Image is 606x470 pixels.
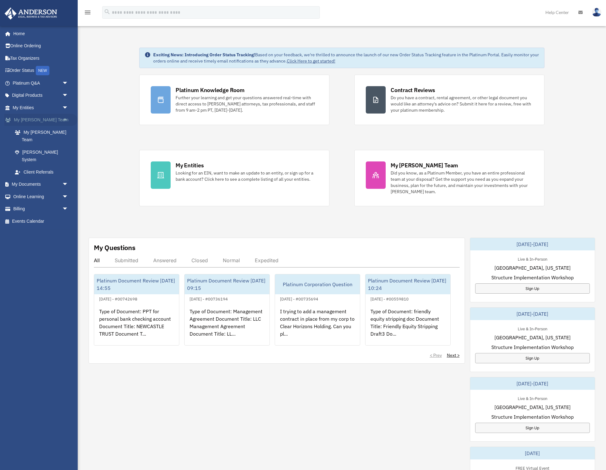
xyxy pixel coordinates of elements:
[513,325,552,332] div: Live & In-Person
[153,257,177,263] div: Answered
[185,295,233,302] div: [DATE] - #00736194
[184,274,270,346] a: Platinum Document Review [DATE] 09:15[DATE] - #00736194Type of Document: Management Agreement Doc...
[365,303,450,351] div: Type of Document: friendly equity stripping doc Document Title: Friendly Equity Stripping Draft3 ...
[104,8,111,15] i: search
[391,86,435,94] div: Contract Reviews
[494,264,571,272] span: [GEOGRAPHIC_DATA], [US_STATE]
[153,52,539,64] div: Based on your feedback, we're thrilled to announce the launch of our new Order Status Tracking fe...
[391,95,533,113] div: Do you have a contract, rental agreement, or other legal document you would like an attorney's ad...
[4,89,78,102] a: Digital Productsarrow_drop_down
[4,40,78,52] a: Online Ordering
[153,52,255,58] strong: Exciting News: Introducing Order Status Tracking!
[592,8,601,17] img: User Pic
[513,255,552,262] div: Live & In-Person
[62,190,75,203] span: arrow_drop_down
[176,86,245,94] div: Platinum Knowledge Room
[94,243,135,252] div: My Questions
[513,395,552,401] div: Live & In-Person
[475,423,590,433] a: Sign Up
[275,303,360,351] div: I trying to add a management contract in place from my corp to Clear Horizons Holding. Can you pl...
[115,257,138,263] div: Submitted
[62,101,75,114] span: arrow_drop_down
[275,274,360,294] div: Platinum Corporation Question
[4,178,78,191] a: My Documentsarrow_drop_down
[84,11,91,16] a: menu
[365,295,414,302] div: [DATE] - #00559810
[470,308,595,320] div: [DATE]-[DATE]
[287,58,335,64] a: Click Here to get started!
[191,257,208,263] div: Closed
[470,447,595,459] div: [DATE]
[36,66,49,75] div: NEW
[4,77,78,89] a: Platinum Q&Aarrow_drop_down
[491,343,574,351] span: Structure Implementation Workshop
[62,77,75,90] span: arrow_drop_down
[62,89,75,102] span: arrow_drop_down
[62,114,75,127] span: arrow_drop_up
[4,52,78,64] a: Tax Organizers
[494,334,571,341] span: [GEOGRAPHIC_DATA], [US_STATE]
[354,75,544,125] a: Contract Reviews Do you have a contract, rental agreement, or other legal document you would like...
[4,203,78,215] a: Billingarrow_drop_down
[62,178,75,191] span: arrow_drop_down
[94,274,179,346] a: Platinum Document Review [DATE] 14:55[DATE] - #00742698Type of Document: PPT for personal bank ch...
[391,170,533,195] div: Did you know, as a Platinum Member, you have an entire professional team at your disposal? Get th...
[3,7,59,20] img: Anderson Advisors Platinum Portal
[94,303,179,351] div: Type of Document: PPT for personal bank checking account Document Title: NEWCASTLE TRUST Document...
[176,95,318,113] div: Further your learning and get your questions answered real-time with direct access to [PERSON_NAM...
[223,257,240,263] div: Normal
[4,190,78,203] a: Online Learningarrow_drop_down
[447,352,460,358] a: Next >
[4,64,78,77] a: Order StatusNEW
[475,353,590,363] a: Sign Up
[176,161,204,169] div: My Entities
[4,27,75,40] a: Home
[62,203,75,216] span: arrow_drop_down
[470,238,595,250] div: [DATE]-[DATE]
[94,274,179,294] div: Platinum Document Review [DATE] 14:55
[4,101,78,114] a: My Entitiesarrow_drop_down
[185,303,269,351] div: Type of Document: Management Agreement Document Title: LLC Management Agreement Document Title: L...
[4,215,78,227] a: Events Calendar
[391,161,458,169] div: My [PERSON_NAME] Team
[470,377,595,390] div: [DATE]-[DATE]
[491,413,574,421] span: Structure Implementation Workshop
[185,274,269,294] div: Platinum Document Review [DATE] 09:15
[9,166,78,178] a: Client Referrals
[275,274,360,346] a: Platinum Corporation Question[DATE] - #00735694I trying to add a management contract in place fro...
[94,295,142,302] div: [DATE] - #00742698
[354,150,544,206] a: My [PERSON_NAME] Team Did you know, as a Platinum Member, you have an entire professional team at...
[365,274,451,346] a: Platinum Document Review [DATE] 10:24[DATE] - #00559810Type of Document: friendly equity strippin...
[255,257,278,263] div: Expedited
[84,9,91,16] i: menu
[275,295,323,302] div: [DATE] - #00735694
[475,283,590,294] a: Sign Up
[9,146,78,166] a: [PERSON_NAME] System
[139,150,329,206] a: My Entities Looking for an EIN, want to make an update to an entity, or sign up for a bank accoun...
[4,114,78,126] a: My [PERSON_NAME] Teamarrow_drop_up
[365,274,450,294] div: Platinum Document Review [DATE] 10:24
[94,257,100,263] div: All
[494,403,571,411] span: [GEOGRAPHIC_DATA], [US_STATE]
[9,126,78,146] a: My [PERSON_NAME] Team
[176,170,318,182] div: Looking for an EIN, want to make an update to an entity, or sign up for a bank account? Click her...
[139,75,329,125] a: Platinum Knowledge Room Further your learning and get your questions answered real-time with dire...
[491,274,574,281] span: Structure Implementation Workshop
